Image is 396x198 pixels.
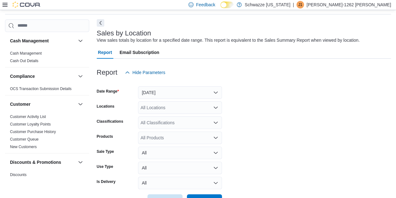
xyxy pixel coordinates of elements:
a: Cash Management [10,51,42,56]
label: Date Range [97,89,119,94]
button: Next [97,19,104,27]
a: New Customers [10,145,37,149]
button: Hide Parameters [122,66,168,79]
h3: Report [97,69,117,76]
span: Report [98,46,112,59]
button: Discounts & Promotions [77,158,84,166]
button: Open list of options [213,105,218,110]
h3: Sales by Location [97,29,151,37]
button: All [138,177,222,189]
button: Discounts & Promotions [10,159,75,165]
input: Dark Mode [220,2,234,8]
label: Is Delivery [97,179,116,184]
button: Open list of options [213,135,218,140]
span: Customer Queue [10,137,39,142]
span: Email Subscription [120,46,159,59]
span: Cash Management [10,51,42,56]
img: Cova [13,2,41,8]
a: OCS Transaction Submission Details [10,87,72,91]
button: [DATE] [138,86,222,99]
label: Locations [97,104,115,109]
span: Promotion Details [10,180,40,185]
a: Discounts [10,173,27,177]
span: Hide Parameters [132,69,165,76]
div: View sales totals by location for a specified date range. This report is equivalent to the Sales ... [97,37,360,44]
span: Customer Loyalty Points [10,122,51,127]
a: Customer Activity List [10,115,46,119]
h3: Customer [10,101,30,107]
label: Products [97,134,113,139]
div: Compliance [5,85,89,95]
div: Discounts & Promotions [5,171,89,196]
div: Customer [5,113,89,153]
label: Sale Type [97,149,114,154]
button: Cash Management [77,37,84,45]
a: Cash Out Details [10,59,39,63]
a: Customer Purchase History [10,130,56,134]
a: Customer Queue [10,137,39,142]
button: Customer [10,101,75,107]
button: Customer [77,100,84,108]
p: | [293,1,294,8]
button: Open list of options [213,120,218,125]
button: Compliance [77,72,84,80]
label: Classifications [97,119,123,124]
label: Use Type [97,164,113,169]
button: Cash Management [10,38,75,44]
h3: Discounts & Promotions [10,159,61,165]
button: All [138,147,222,159]
span: Cash Out Details [10,58,39,63]
span: J1 [298,1,302,8]
button: Compliance [10,73,75,79]
div: Jeremy-1262 Goins [296,1,304,8]
button: All [138,162,222,174]
h3: Cash Management [10,38,49,44]
div: Cash Management [5,50,89,67]
a: Customer Loyalty Points [10,122,51,126]
span: Feedback [196,2,215,8]
p: Schwazze [US_STATE] [245,1,291,8]
p: [PERSON_NAME]-1262 [PERSON_NAME] [306,1,391,8]
a: Promotion Details [10,180,40,185]
h3: Compliance [10,73,35,79]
